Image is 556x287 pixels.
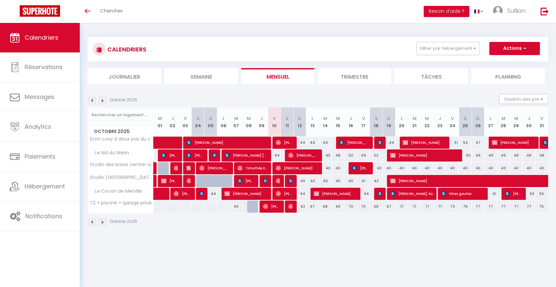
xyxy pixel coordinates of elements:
th: 28 [497,107,510,137]
div: 51 [446,137,459,149]
abbr: J [528,115,530,122]
div: 40 [484,162,497,174]
span: [PERSON_NAME] [276,175,280,187]
th: 31 [535,107,548,137]
div: 40 [497,162,510,174]
abbr: V [273,115,276,122]
abbr: M [323,115,327,122]
th: 21 [408,107,421,137]
div: 44 [293,188,306,200]
a: [PERSON_NAME] [154,162,157,175]
span: WYLDA ZONZOLO [186,162,191,174]
span: Sullian [507,7,525,15]
img: ... [493,6,503,16]
div: 71 [434,201,446,213]
span: [PERSON_NAME] [276,136,293,149]
th: 01 [154,107,166,137]
div: 41 [357,175,370,187]
span: [PERSON_NAME] [377,187,382,200]
span: [PERSON_NAME] [314,187,356,200]
abbr: J [438,115,441,122]
div: 69 [331,201,344,213]
span: [PERSON_NAME] [186,136,267,149]
div: 68 [370,201,383,213]
th: 20 [395,107,408,137]
div: 40 [472,162,484,174]
abbr: D [298,115,301,122]
p: Octobre 2025 [110,97,137,103]
div: 67 [383,201,396,213]
div: 49 [497,149,510,162]
div: 40 [293,175,306,187]
span: [PERSON_NAME] [PERSON_NAME] [225,149,267,162]
span: [PERSON_NAME] [225,187,267,200]
th: 25 [459,107,472,137]
span: Réservations [25,63,63,71]
button: Gestion des prix [499,94,548,104]
div: 44 [204,188,217,200]
div: 40 [331,175,344,187]
div: 75 [535,201,548,213]
div: 44 [383,137,396,149]
abbr: M [247,115,251,122]
span: [PERSON_NAME] [174,162,178,174]
th: 06 [217,107,230,137]
div: 44 [357,188,370,200]
span: Calendriers [25,33,58,42]
li: Semaine [164,68,238,84]
abbr: M [413,115,417,122]
div: 60 [230,201,243,213]
div: 40 [319,175,332,187]
div: 49 [484,149,497,162]
span: Chercher [100,7,123,14]
th: 23 [434,107,446,137]
h3: CALENDRIERS [106,42,146,57]
span: [PERSON_NAME] [161,149,178,162]
div: 77 [523,201,535,213]
span: [PERSON_NAME] [174,187,191,200]
abbr: V [362,115,365,122]
th: 08 [243,107,255,137]
abbr: V [540,115,543,122]
span: [PERSON_NAME] [212,149,216,162]
button: Filtrer par hébergement [417,42,480,55]
button: Actions [489,42,540,55]
div: 44 [319,137,332,149]
th: 17 [357,107,370,137]
span: T2 + piscine + garage privé – 5 min de [GEOGRAPHIC_DATA] [89,201,155,205]
div: 70 [357,201,370,213]
span: [PERSON_NAME] [276,162,318,174]
div: 61 [484,188,497,200]
span: [PERSON_NAME] [377,136,382,149]
span: [PERSON_NAME] [263,175,267,187]
div: 40 [459,162,472,174]
th: 10 [268,107,281,137]
abbr: L [490,115,492,122]
th: 19 [383,107,396,137]
div: 49 [472,149,484,162]
div: 50 [344,149,357,162]
div: 40 [510,162,523,174]
abbr: M [336,115,340,122]
div: 47 [472,137,484,149]
span: Octobre 2025 [88,127,153,136]
abbr: L [401,115,403,122]
li: Trimestre [318,68,391,84]
div: 40 [344,175,357,187]
span: [PERSON_NAME] [352,162,369,174]
span: [PERSON_NAME] [237,175,254,187]
span: Studio des brises centre-ville [89,162,155,167]
div: 40 [319,162,332,174]
div: 48 [510,149,523,162]
span: [PERSON_NAME]—[PERSON_NAME] [186,149,203,162]
span: Notifications [25,212,62,220]
div: 67 [306,201,319,213]
th: 16 [344,107,357,137]
th: 04 [192,107,204,137]
th: 07 [230,107,243,137]
th: 27 [484,107,497,137]
div: 45 [319,149,332,162]
div: 62 [293,201,306,213]
abbr: D [209,115,212,122]
th: 03 [179,107,192,137]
